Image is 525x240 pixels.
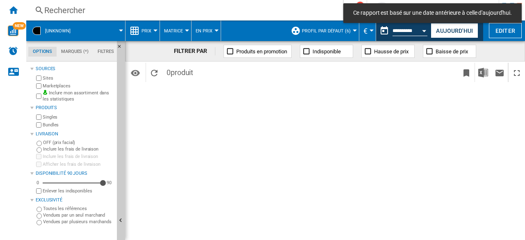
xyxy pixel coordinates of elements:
[162,63,197,80] span: 0
[489,23,522,38] button: Editer
[34,180,41,186] div: 0
[36,66,114,72] div: Sources
[376,23,393,39] button: md-calendar
[291,21,355,41] div: Profil par défaut (6)
[363,27,367,35] span: €
[142,21,155,41] button: Prix
[93,47,119,57] md-tab-item: Filtres
[43,90,48,95] img: mysite-bg-18x18.png
[43,83,114,89] label: Marketplaces
[359,21,376,41] md-menu: Currency
[302,21,355,41] button: Profil par défaut (6)
[36,75,41,81] input: Sites
[43,75,114,81] label: Sites
[36,154,41,159] input: Inclure les frais de livraison
[36,114,41,120] input: Singles
[361,45,415,58] button: Hausse de prix
[36,131,114,137] div: Livraison
[105,180,114,186] div: 90
[509,63,525,82] button: Plein écran
[302,28,351,34] span: Profil par défaut (6)
[43,146,114,152] label: Inclure les frais de livraison
[36,162,41,167] input: Afficher les frais de livraison
[43,188,114,194] label: Enlever les indisponibles
[36,91,41,101] input: Inclure mon assortiment dans les statistiques
[236,48,287,55] span: Produits en promotion
[43,153,114,160] label: Inclure les frais de livraison
[146,63,162,82] button: Recharger
[431,23,478,38] button: Aujourd'hui
[164,21,187,41] button: Matrice
[37,213,42,219] input: Vendues par un seul marchand
[43,161,114,167] label: Afficher les frais de livraison
[43,139,114,146] label: OFF (prix facial)
[313,48,341,55] span: Indisponible
[36,197,114,203] div: Exclusivité
[43,179,103,187] md-slider: Disponibilité
[37,220,42,225] input: Vendues par plusieurs marchands
[417,22,432,37] button: Open calendar
[300,45,353,58] button: Indisponible
[37,141,42,146] input: OFF (prix facial)
[8,46,18,56] img: alerts-logo.svg
[127,65,144,80] button: Options
[36,122,41,128] input: Bundles
[164,28,183,34] span: Matrice
[36,83,41,89] input: Marketplaces
[142,28,151,34] span: Prix
[43,122,114,128] label: Bundles
[224,45,292,58] button: Produits en promotion
[376,21,429,41] div: Ce rapport est basé sur une date antérieure à celle d'aujourd'hui.
[174,47,216,55] div: FILTRER PAR
[36,188,41,194] input: Afficher les frais de livraison
[13,22,26,30] span: NEW
[37,207,42,212] input: Toutes les références
[491,63,508,82] button: Envoyer ce rapport par email
[196,28,212,34] span: En Prix
[30,21,121,41] div: [UNKNOWN]
[45,21,79,41] button: [UNKNOWN]
[43,219,114,225] label: Vendues par plusieurs marchands
[43,90,114,103] label: Inclure mon assortiment dans les statistiques
[117,41,127,56] button: Masquer
[458,63,475,82] button: Créer un favoris
[423,45,476,58] button: Baisse de prix
[43,114,114,120] label: Singles
[351,9,514,17] span: Ce rapport est basé sur une date antérieure à celle d'aujourd'hui.
[36,170,114,177] div: Disponibilité 90 Jours
[45,28,71,34] span: [UNKNOWN]
[196,21,217,41] button: En Prix
[171,68,193,77] span: produit
[374,48,409,55] span: Hausse de prix
[37,147,42,153] input: Inclure les frais de livraison
[475,63,491,82] button: Télécharger au format Excel
[57,47,93,57] md-tab-item: Marques (*)
[363,21,372,41] button: €
[43,206,114,212] label: Toutes les références
[36,105,114,111] div: Produits
[43,212,114,218] label: Vendues par un seul marchand
[130,21,155,41] div: Prix
[44,5,322,16] div: Rechercher
[478,68,488,78] img: excel-24x24.png
[436,48,468,55] span: Baisse de prix
[8,25,18,36] img: wise-card.svg
[28,47,57,57] md-tab-item: Options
